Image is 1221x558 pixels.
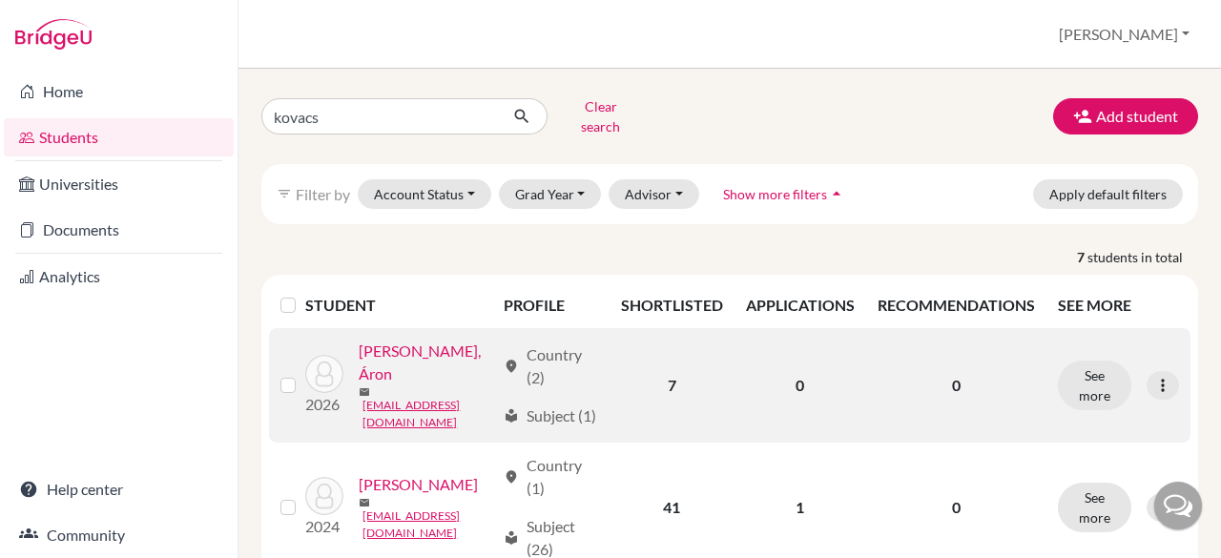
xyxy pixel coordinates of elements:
[504,404,596,427] div: Subject (1)
[305,282,491,328] th: STUDENT
[296,185,350,203] span: Filter by
[504,359,519,374] span: location_on
[4,72,234,111] a: Home
[1058,483,1131,532] button: See more
[305,355,343,393] img: Kovács, Áron
[4,470,234,508] a: Help center
[261,98,498,134] input: Find student by name...
[504,530,519,546] span: local_library
[4,165,234,203] a: Universities
[1053,98,1198,134] button: Add student
[492,282,610,328] th: PROFILE
[735,328,866,443] td: 0
[707,179,862,209] button: Show more filtersarrow_drop_up
[358,179,491,209] button: Account Status
[499,179,602,209] button: Grad Year
[504,469,519,485] span: location_on
[878,496,1035,519] p: 0
[362,507,494,542] a: [EMAIL_ADDRESS][DOMAIN_NAME]
[610,282,735,328] th: SHORTLISTED
[548,92,653,141] button: Clear search
[4,118,234,156] a: Students
[305,515,343,538] p: 2024
[277,186,292,201] i: filter_list
[15,19,92,50] img: Bridge-U
[723,186,827,202] span: Show more filters
[43,13,82,31] span: Help
[359,473,478,496] a: [PERSON_NAME]
[878,374,1035,397] p: 0
[866,282,1046,328] th: RECOMMENDATIONS
[1077,247,1087,267] strong: 7
[1050,16,1198,52] button: [PERSON_NAME]
[1058,361,1131,410] button: See more
[1046,282,1190,328] th: SEE MORE
[305,393,343,416] p: 2026
[4,211,234,249] a: Documents
[1033,179,1183,209] button: Apply default filters
[504,343,598,389] div: Country (2)
[362,397,494,431] a: [EMAIL_ADDRESS][DOMAIN_NAME]
[4,258,234,296] a: Analytics
[359,497,370,508] span: mail
[827,184,846,203] i: arrow_drop_up
[504,454,598,500] div: Country (1)
[1087,247,1198,267] span: students in total
[610,328,735,443] td: 7
[735,282,866,328] th: APPLICATIONS
[305,477,343,515] img: Kovács, Dániel
[359,386,370,398] span: mail
[359,340,494,385] a: [PERSON_NAME], Áron
[504,408,519,424] span: local_library
[4,516,234,554] a: Community
[609,179,699,209] button: Advisor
